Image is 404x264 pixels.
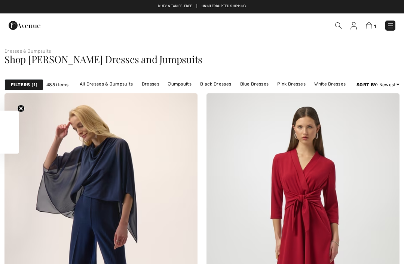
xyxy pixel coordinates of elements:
img: Menu [387,22,394,29]
a: Dresses & Jumpsuits [4,49,51,54]
img: Search [335,22,342,29]
span: 485 items [46,81,69,88]
a: [PERSON_NAME] Dresses [213,89,277,99]
a: Dresses [138,79,163,89]
span: Shop [PERSON_NAME] Dresses and Jumpsuits [4,53,202,66]
button: Close teaser [17,105,25,112]
img: My Info [351,22,357,29]
a: Black Dresses [196,79,235,89]
img: Shopping Bag [366,22,372,29]
span: 1 [374,24,376,29]
a: Jumpsuits [164,79,195,89]
a: Pink Dresses [273,79,309,89]
div: : Newest [356,81,400,88]
span: 1 [32,81,37,88]
a: 1 [366,21,376,30]
a: Blue Dresses [236,79,273,89]
strong: Filters [11,81,30,88]
strong: Sort By [356,82,377,87]
img: 1ère Avenue [9,18,40,33]
a: White Dresses [310,79,349,89]
a: [PERSON_NAME] Dresses [148,89,212,99]
a: 1ère Avenue [9,21,40,28]
a: All Dresses & Jumpsuits [76,79,137,89]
